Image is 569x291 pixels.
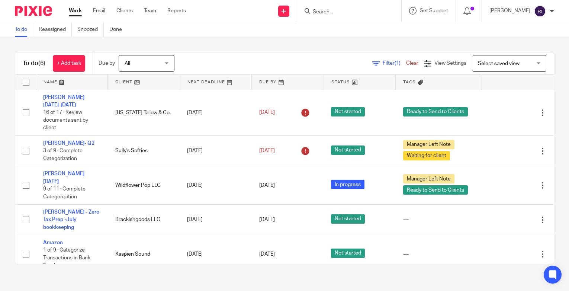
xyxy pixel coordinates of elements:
a: [PERSON_NAME]- Q2 [43,141,94,146]
a: Reassigned [39,22,72,37]
a: Done [109,22,128,37]
td: [DATE] [180,90,252,135]
td: [DATE] [180,135,252,166]
a: Work [69,7,82,15]
a: Snoozed [77,22,104,37]
img: Pixie [15,6,52,16]
span: Not started [331,249,365,258]
span: [DATE] [259,252,275,257]
a: Clients [116,7,133,15]
span: [DATE] [259,183,275,188]
span: All [125,61,130,66]
a: Reports [167,7,186,15]
span: Manager Left Note [403,140,454,149]
span: Not started [331,214,365,224]
span: 3 of 9 · Complete Categorization [43,148,83,161]
a: Amazon [43,240,63,245]
span: Select saved view [478,61,520,66]
span: Waiting for client [403,151,450,160]
span: 9 of 11 · Complete Categorization [43,186,86,199]
input: Search [312,9,379,16]
span: Ready to Send to Clients [403,107,468,116]
span: Tags [403,80,416,84]
p: Due by [99,60,115,67]
td: Sully's Softies [108,135,180,166]
a: [PERSON_NAME] - Zero Tax Prep -July bookkeeping [43,210,99,230]
span: Not started [331,107,365,116]
span: 1 of 9 · Categorize Transactions in Bank Feed [43,248,90,268]
td: Brackishgoods LLC [108,205,180,235]
span: In progress [331,180,364,189]
span: 16 of 17 · Review documents sent by client [43,110,88,130]
span: Filter [383,61,406,66]
td: Kaspien Sound [108,235,180,274]
a: [PERSON_NAME] [DATE] [43,171,84,184]
td: [DATE] [180,205,252,235]
td: [US_STATE] Tallow & Co. [108,90,180,135]
img: svg%3E [534,5,546,17]
a: Clear [406,61,418,66]
span: [DATE] [259,217,275,223]
a: Team [144,7,156,15]
a: Email [93,7,105,15]
span: Manager Left Note [403,174,454,183]
td: [DATE] [180,235,252,274]
span: (6) [38,60,45,66]
a: + Add task [53,55,85,72]
td: Wildflower Pop LLC [108,166,180,205]
div: --- [403,250,474,258]
span: Ready to Send to Clients [403,185,468,195]
span: View Settings [434,61,466,66]
a: [PERSON_NAME][DATE]-[DATE] [43,95,84,108]
h1: To do [23,60,45,67]
span: (1) [395,61,401,66]
p: [PERSON_NAME] [489,7,530,15]
span: Not started [331,145,365,155]
span: Get Support [419,8,448,13]
a: To do [15,22,33,37]
div: --- [403,216,474,223]
span: [DATE] [259,110,275,115]
td: [DATE] [180,166,252,205]
span: [DATE] [259,148,275,153]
